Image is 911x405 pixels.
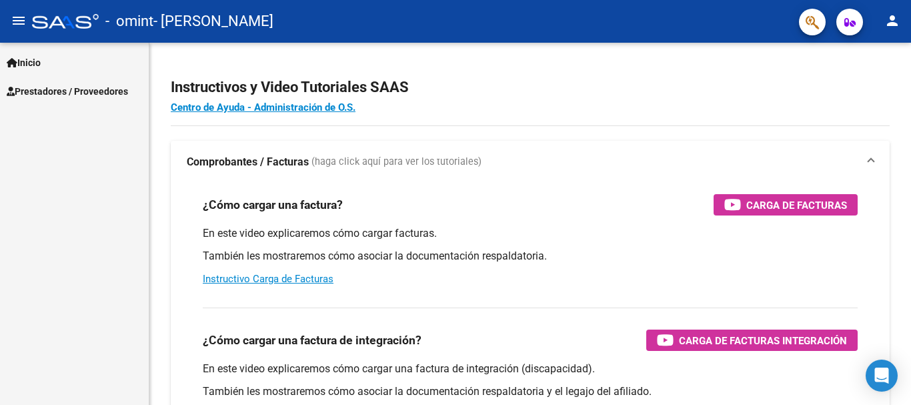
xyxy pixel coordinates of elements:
strong: Comprobantes / Facturas [187,155,309,169]
span: Carga de Facturas [746,197,847,214]
h3: ¿Cómo cargar una factura de integración? [203,331,421,350]
a: Centro de Ayuda - Administración de O.S. [171,101,355,113]
mat-icon: menu [11,13,27,29]
button: Carga de Facturas Integración [646,330,858,351]
span: - omint [105,7,153,36]
span: Prestadores / Proveedores [7,84,128,99]
h3: ¿Cómo cargar una factura? [203,195,343,214]
p: También les mostraremos cómo asociar la documentación respaldatoria. [203,249,858,264]
p: En este video explicaremos cómo cargar una factura de integración (discapacidad). [203,362,858,376]
span: Carga de Facturas Integración [679,332,847,349]
mat-icon: person [884,13,900,29]
div: Open Intercom Messenger [866,360,898,392]
a: Instructivo Carga de Facturas [203,273,333,285]
p: También les mostraremos cómo asociar la documentación respaldatoria y el legajo del afiliado. [203,384,858,399]
button: Carga de Facturas [714,194,858,216]
span: Inicio [7,55,41,70]
h2: Instructivos y Video Tutoriales SAAS [171,75,890,100]
p: En este video explicaremos cómo cargar facturas. [203,226,858,241]
span: - [PERSON_NAME] [153,7,273,36]
span: (haga click aquí para ver los tutoriales) [311,155,482,169]
mat-expansion-panel-header: Comprobantes / Facturas (haga click aquí para ver los tutoriales) [171,141,890,183]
